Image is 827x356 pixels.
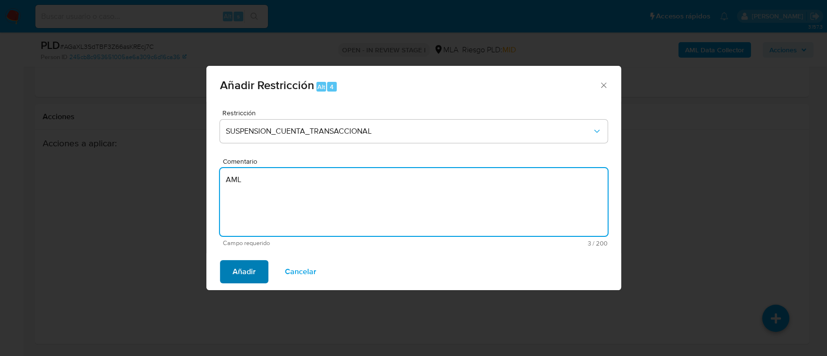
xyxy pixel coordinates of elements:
button: Cerrar ventana [599,80,608,89]
span: Restricción [222,109,610,116]
span: Añadir [233,261,256,282]
span: Añadir Restricción [220,77,314,93]
button: Cancelar [272,260,329,283]
span: Comentario [223,158,610,165]
span: Cancelar [285,261,316,282]
span: SUSPENSION_CUENTA_TRANSACCIONAL [226,126,592,136]
textarea: AML [220,168,608,236]
span: Máximo 200 caracteres [415,240,608,247]
span: 4 [330,82,334,92]
button: Restriction [220,120,608,143]
span: Campo requerido [223,240,415,247]
button: Añadir [220,260,268,283]
span: Alt [317,82,325,92]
